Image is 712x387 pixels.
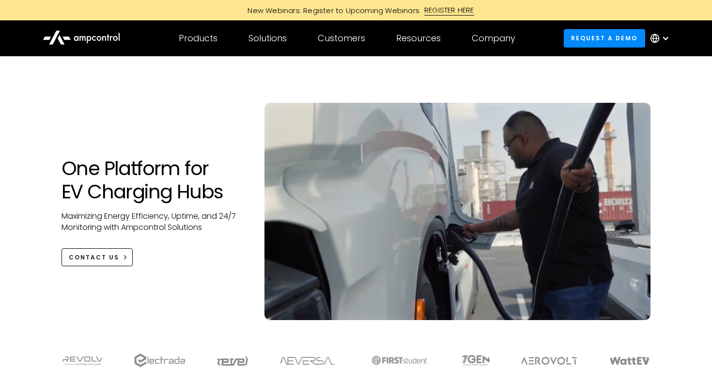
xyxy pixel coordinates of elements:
[179,33,217,44] div: Products
[564,29,645,47] a: Request a demo
[396,33,441,44] div: Resources
[238,5,424,16] div: New Webinars: Register to Upcoming Webinars
[62,248,133,266] a: CONTACT US
[318,33,365,44] div: Customers
[62,157,245,203] h1: One Platform for EV Charging Hubs
[472,33,515,44] div: Company
[424,5,474,16] div: REGISTER HERE
[248,33,287,44] div: Solutions
[138,5,574,16] a: New Webinars: Register to Upcoming WebinarsREGISTER HERE
[609,357,650,365] img: WattEV logo
[62,211,245,233] p: Maximizing Energy Efficiency, Uptime, and 24/7 Monitoring with Ampcontrol Solutions
[521,357,578,365] img: Aerovolt Logo
[134,354,185,367] img: electrada logo
[69,253,119,262] div: CONTACT US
